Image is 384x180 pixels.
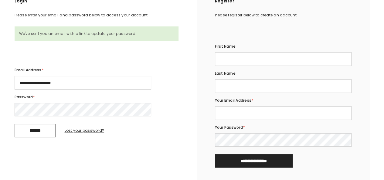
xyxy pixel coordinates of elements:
[65,128,104,133] span: Lost your password?
[15,67,178,73] label: Email Address
[215,70,352,77] label: Last name
[215,43,352,50] label: First name
[215,26,352,42] iframe: Social Login
[215,12,352,19] div: Please register below to create an account
[65,127,104,134] a: Lost your password?
[19,30,174,37] p: We've sent you an email with a link to update your password.
[215,97,352,104] label: Your Email Address
[215,124,352,131] label: Your Password
[15,12,178,19] div: Please enter your email and password below to access your account
[15,50,178,65] iframe: Social Login
[15,94,178,100] label: Password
